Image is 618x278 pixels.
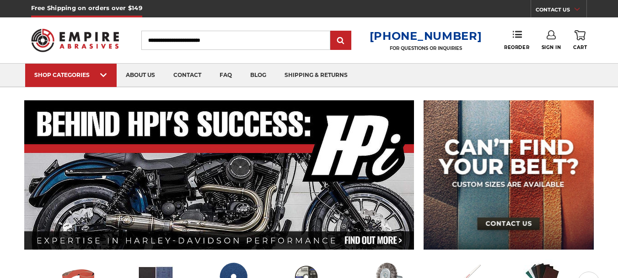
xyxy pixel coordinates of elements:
a: Cart [573,30,587,50]
img: promo banner for custom belts. [424,100,594,250]
div: SHOP CATEGORIES [34,71,107,78]
a: CONTACT US [536,5,586,17]
a: shipping & returns [275,64,357,87]
a: about us [117,64,164,87]
p: FOR QUESTIONS OR INQUIRIES [370,45,482,51]
input: Submit [332,32,350,50]
a: contact [164,64,210,87]
a: Reorder [504,30,529,50]
span: Cart [573,44,587,50]
img: Empire Abrasives [31,23,119,57]
span: Reorder [504,44,529,50]
a: [PHONE_NUMBER] [370,29,482,43]
img: Banner for an interview featuring Horsepower Inc who makes Harley performance upgrades featured o... [24,100,414,250]
a: faq [210,64,241,87]
a: blog [241,64,275,87]
span: Sign In [542,44,561,50]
